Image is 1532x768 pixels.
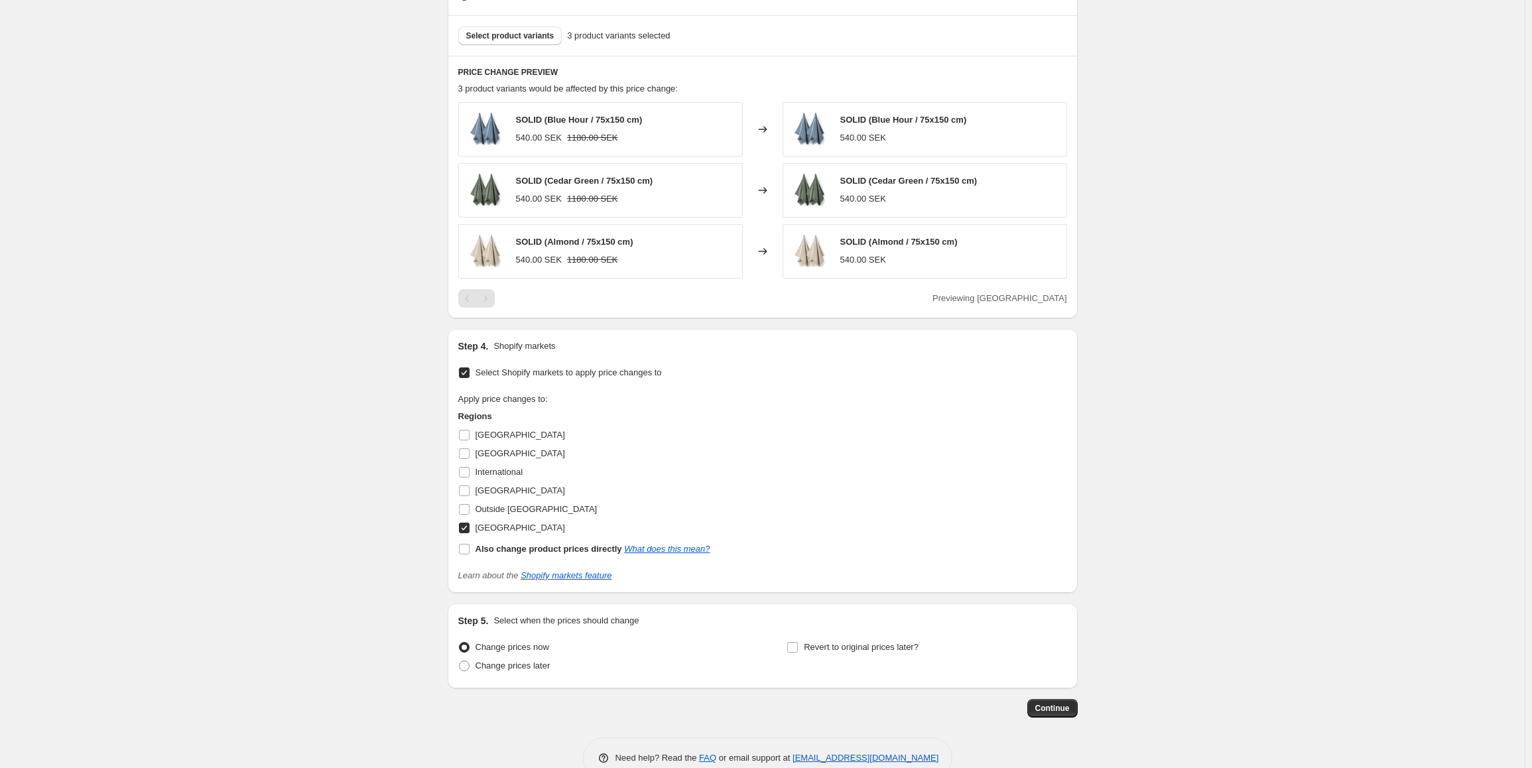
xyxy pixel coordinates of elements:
b: Also change product prices directly [476,544,622,554]
a: Shopify markets feature [521,570,611,580]
span: Need help? Read the [615,753,700,763]
h2: Step 5. [458,614,489,627]
h3: Regions [458,410,710,423]
span: SOLID (Cedar Green / 75x150 cm) [516,176,653,186]
span: Select Shopify markets to apply price changes to [476,367,662,377]
span: Continue [1035,703,1070,714]
div: 540.00 SEK [840,192,886,206]
span: Change prices now [476,642,549,652]
strike: 1180.00 SEK [567,253,618,267]
p: Shopify markets [493,340,555,353]
i: Learn about the [458,570,612,580]
button: Select product variants [458,27,562,45]
span: Change prices later [476,661,550,671]
span: [GEOGRAPHIC_DATA] [476,430,565,440]
span: 3 product variants selected [567,29,670,42]
img: solid_towel_almond_pack_2-stk_1600x1600px_80x.png [790,231,830,271]
strike: 1180.00 SEK [567,192,618,206]
span: or email support at [716,753,793,763]
span: [GEOGRAPHIC_DATA] [476,523,565,533]
a: FAQ [699,753,716,763]
a: [EMAIL_ADDRESS][DOMAIN_NAME] [793,753,938,763]
strike: 1180.00 SEK [567,131,618,145]
img: solid_towel_blue-hour_pack_2-stk_1600x1600px_25f0a94a-f3f8-4655-af57-ec501bd0e85f_80x.png [790,109,830,149]
span: International [476,467,523,477]
div: 540.00 SEK [516,131,562,145]
nav: Pagination [458,289,495,308]
div: 540.00 SEK [516,192,562,206]
span: [GEOGRAPHIC_DATA] [476,485,565,495]
a: What does this mean? [624,544,710,554]
span: Select product variants [466,31,554,41]
img: solid_towel_almond_pack_2-stk_1600x1600px_80x.png [466,231,505,271]
p: Select when the prices should change [493,614,639,627]
span: SOLID (Cedar Green / 75x150 cm) [840,176,978,186]
div: 540.00 SEK [840,131,886,145]
span: [GEOGRAPHIC_DATA] [476,448,565,458]
h2: Step 4. [458,340,489,353]
span: Apply price changes to: [458,394,548,404]
span: Previewing [GEOGRAPHIC_DATA] [932,293,1067,303]
span: SOLID (Blue Hour / 75x150 cm) [516,115,643,125]
span: Revert to original prices later? [804,642,919,652]
button: Continue [1027,699,1078,718]
span: 3 product variants would be affected by this price change: [458,84,678,94]
span: SOLID (Blue Hour / 75x150 cm) [840,115,967,125]
span: SOLID (Almond / 75x150 cm) [516,237,633,247]
div: 540.00 SEK [516,253,562,267]
h6: PRICE CHANGE PREVIEW [458,67,1067,78]
span: Outside [GEOGRAPHIC_DATA] [476,504,598,514]
img: solid_towel_cedar-green_pack_2-stk_1600x1600px_80x.png [466,170,505,210]
img: solid_towel_blue-hour_pack_2-stk_1600x1600px_25f0a94a-f3f8-4655-af57-ec501bd0e85f_80x.png [466,109,505,149]
img: solid_towel_cedar-green_pack_2-stk_1600x1600px_80x.png [790,170,830,210]
div: 540.00 SEK [840,253,886,267]
span: SOLID (Almond / 75x150 cm) [840,237,958,247]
